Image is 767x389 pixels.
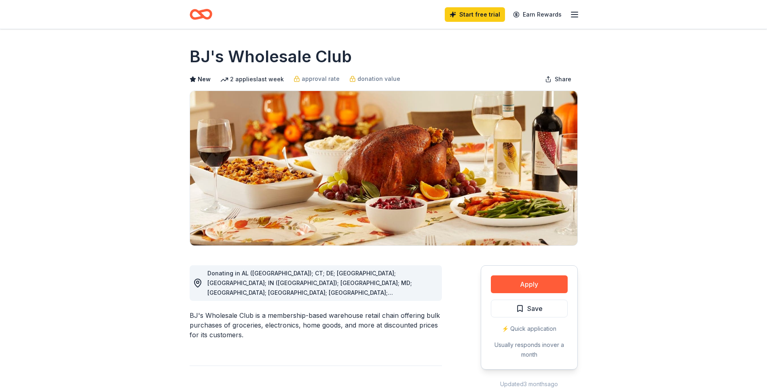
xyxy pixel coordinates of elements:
button: Share [539,71,578,87]
div: 2 applies last week [220,74,284,84]
a: Earn Rewards [508,7,566,22]
img: Image for BJ's Wholesale Club [190,91,577,245]
button: Apply [491,275,568,293]
div: Usually responds in over a month [491,340,568,359]
a: Home [190,5,212,24]
span: New [198,74,211,84]
h1: BJ's Wholesale Club [190,45,352,68]
div: BJ's Wholesale Club is a membership-based warehouse retail chain offering bulk purchases of groce... [190,311,442,340]
span: Share [555,74,571,84]
div: ⚡️ Quick application [491,324,568,334]
span: Save [527,303,543,314]
span: donation value [357,74,400,84]
a: Start free trial [445,7,505,22]
span: approval rate [302,74,340,84]
span: Donating in AL ([GEOGRAPHIC_DATA]); CT; DE; [GEOGRAPHIC_DATA]; [GEOGRAPHIC_DATA]; IN ([GEOGRAPHIC... [207,270,412,325]
button: Save [491,300,568,317]
a: donation value [349,74,400,84]
a: approval rate [294,74,340,84]
div: Updated 3 months ago [481,379,578,389]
